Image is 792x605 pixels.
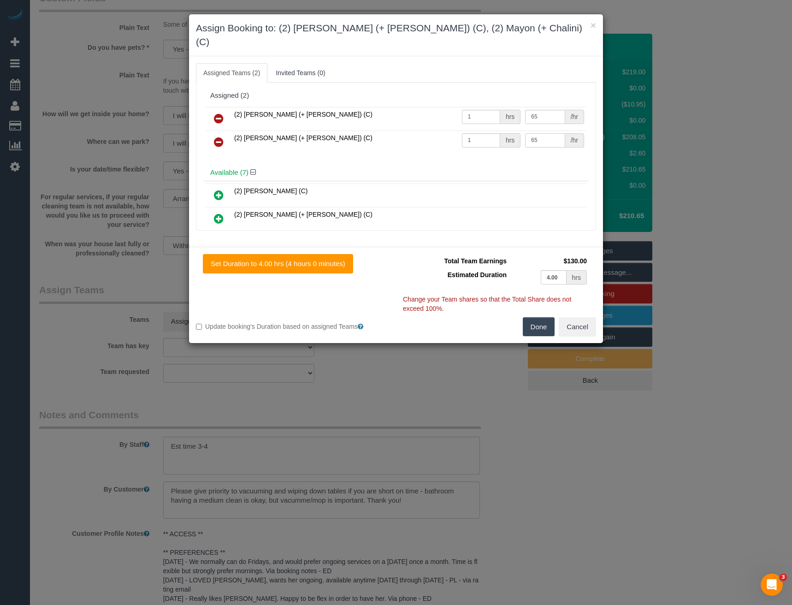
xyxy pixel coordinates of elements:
span: (2) [PERSON_NAME] (+ [PERSON_NAME]) (C) [234,111,372,118]
div: hrs [500,110,520,124]
span: (2) [PERSON_NAME] (+ [PERSON_NAME]) (C) [234,211,372,218]
button: Done [523,317,555,337]
button: Set Duration to 4.00 hrs (4 hours 0 minutes) [203,254,353,273]
td: $130.00 [509,254,589,268]
label: Update booking's Duration based on assigned Teams [196,322,389,331]
h4: Available (7) [210,169,582,177]
div: /hr [565,133,584,148]
span: (2) [PERSON_NAME] (+ [PERSON_NAME]) (C) [234,134,372,142]
div: /hr [565,110,584,124]
iframe: Intercom live chat [761,574,783,596]
div: Assigned (2) [210,92,582,100]
a: Invited Teams (0) [268,63,332,83]
button: Cancel [559,317,596,337]
div: hrs [500,133,520,148]
td: Total Team Earnings [403,254,509,268]
button: × [591,20,596,30]
input: Update booking's Duration based on assigned Teams [196,324,202,330]
div: hrs [567,270,587,285]
span: (2) [PERSON_NAME] (C) [234,187,307,195]
h3: Assign Booking to: (2) [PERSON_NAME] (+ [PERSON_NAME]) (C), (2) Mayon (+ Chalini) (C) [196,21,596,49]
span: 3 [780,574,787,581]
span: Estimated Duration [448,271,507,279]
a: Assigned Teams (2) [196,63,267,83]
